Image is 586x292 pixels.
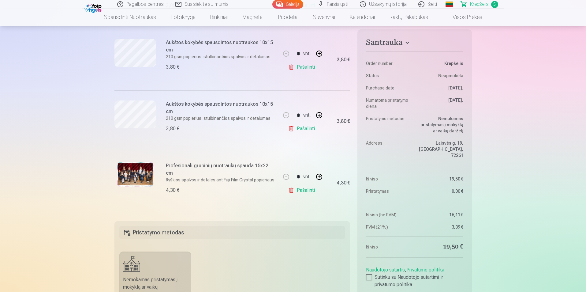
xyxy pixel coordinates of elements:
span: 5 [491,1,498,8]
div: 3,80 € [337,58,350,62]
a: Raktų pakabukas [382,9,435,26]
dt: Purchase date [366,85,412,91]
a: Kalendoriai [342,9,382,26]
dd: 19,50 € [418,243,463,251]
dt: Order number [366,60,412,66]
dt: Pristatymas [366,188,412,194]
div: vnt. [303,169,311,184]
dd: 3,39 € [418,224,463,230]
h6: Profesionali grupinių nuotraukų spauda 15x22 cm [166,162,276,177]
a: Pašalinti [288,61,317,73]
dd: Laisvės g. 19, [GEOGRAPHIC_DATA], 72261 [418,140,463,158]
img: /fa2 [84,2,103,13]
a: Naudotojo sutartis [366,267,405,273]
a: Pašalinti [288,123,317,135]
dt: Iš viso [366,243,412,251]
p: 210 gsm popierius, stulbinančios spalvos ir detalumas [166,54,276,60]
div: 3,80 € [166,63,179,71]
dd: Krepšelis [418,60,463,66]
dt: PVM (21%) [366,224,412,230]
a: Fotoknyga [163,9,203,26]
label: Sutinku su Naudotojo sutartimi ir privatumo politika [366,274,463,288]
span: Krepšelis [470,1,489,8]
a: Puodeliai [271,9,306,26]
dt: Address [366,140,412,158]
a: Pašalinti [288,184,317,196]
p: Ryškios spalvos ir detalės ant Fuji Film Crystal popieriaus [166,177,276,183]
dd: 19,50 € [418,176,463,182]
div: 4,30 € [337,181,350,185]
a: Rinkiniai [203,9,235,26]
div: 4,30 € [166,187,179,194]
dt: Status [366,73,412,79]
dd: Nemokamas pristatymas į mokyklą ar vaikų darželį [418,116,463,134]
h6: Aukštos kokybės spausdintos nuotraukos 10x15 cm [166,100,276,115]
div: 3,80 € [166,125,179,132]
dt: Numatoma pristatymo diena [366,97,412,109]
dd: [DATE]. [418,85,463,91]
dd: 16,11 € [418,212,463,218]
p: 210 gsm popierius, stulbinančios spalvos ir detalumas [166,115,276,121]
button: Santrauka [366,38,463,49]
h5: Pristatymo metodas [119,226,345,239]
a: Spausdinti nuotraukas [97,9,163,26]
a: Suvenyrai [306,9,342,26]
div: vnt. [303,46,311,61]
div: , [366,264,463,288]
a: Magnetai [235,9,271,26]
dd: 0,00 € [418,188,463,194]
h6: Aukštos kokybės spausdintos nuotraukos 10x15 cm [166,39,276,54]
dt: Pristatymo metodas [366,116,412,134]
div: 3,80 € [337,119,350,123]
span: Neapmokėta [438,73,463,79]
dd: [DATE]. [418,97,463,109]
div: vnt. [303,108,311,123]
a: Privatumo politika [406,267,444,273]
a: Visos prekės [435,9,490,26]
dt: Iš viso (be PVM) [366,212,412,218]
dt: Iš viso [366,176,412,182]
